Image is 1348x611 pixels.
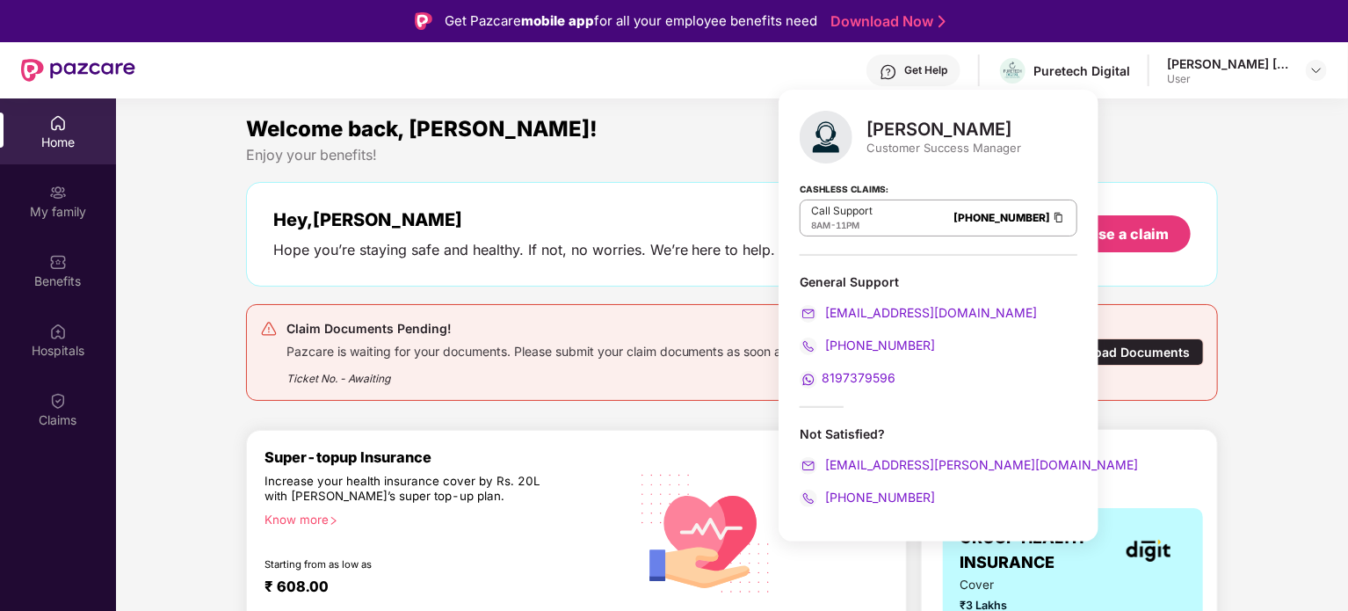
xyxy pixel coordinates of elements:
img: svg+xml;base64,PHN2ZyB3aWR0aD0iMjAiIGhlaWdodD0iMjAiIHZpZXdCb3g9IjAgMCAyMCAyMCIgZmlsbD0ibm9uZSIgeG... [49,184,67,201]
div: Pazcare is waiting for your documents. Please submit your claim documents as soon as possible. [286,339,843,360]
span: [PHONE_NUMBER] [822,490,935,505]
span: [EMAIL_ADDRESS][DOMAIN_NAME] [822,305,1037,320]
div: Hope you’re staying safe and healthy. If not, no worries. We’re here to help. [273,241,776,259]
strong: Cashless Claims: [800,178,888,198]
strong: mobile app [521,12,594,29]
div: Increase your health insurance cover by Rs. 20L with [PERSON_NAME]’s super top-up plan. [265,474,553,506]
div: Get Help [904,63,947,77]
img: svg+xml;base64,PHN2ZyB4bWxucz0iaHR0cDovL3d3dy53My5vcmcvMjAwMC9zdmciIHdpZHRoPSIyMCIgaGVpZ2h0PSIyMC... [800,305,817,323]
img: svg+xml;base64,PHN2ZyB4bWxucz0iaHR0cDovL3d3dy53My5vcmcvMjAwMC9zdmciIHdpZHRoPSIyMCIgaGVpZ2h0PSIyMC... [800,371,817,389]
span: Welcome back, [PERSON_NAME]! [246,116,598,142]
img: Puretech%20Logo%20Dark%20-Vertical.png [1000,58,1025,84]
div: Not Satisfied? [800,426,1077,507]
img: svg+xml;base64,PHN2ZyBpZD0iSGVscC0zMngzMiIgeG1sbnM9Imh0dHA6Ly93d3cudzMub3JnLzIwMDAvc3ZnIiB3aWR0aD... [880,63,897,81]
div: - [811,218,873,232]
div: [PERSON_NAME] [866,119,1021,140]
img: svg+xml;base64,PHN2ZyBpZD0iQ2xhaW0iIHhtbG5zPSJodHRwOi8vd3d3LnczLm9yZy8yMDAwL3N2ZyIgd2lkdGg9IjIwIi... [49,392,67,410]
img: svg+xml;base64,PHN2ZyBpZD0iSG9tZSIgeG1sbnM9Imh0dHA6Ly93d3cudzMub3JnLzIwMDAvc3ZnIiB3aWR0aD0iMjAiIG... [49,114,67,132]
img: svg+xml;base64,PHN2ZyBpZD0iRHJvcGRvd24tMzJ4MzIiIHhtbG5zPSJodHRwOi8vd3d3LnczLm9yZy8yMDAwL3N2ZyIgd2... [1309,63,1323,77]
div: Claim Documents Pending! [286,318,843,339]
div: General Support [800,273,1077,290]
span: right [329,516,338,526]
a: [PHONE_NUMBER] [800,338,935,353]
div: Starting from as low as [265,558,554,571]
a: [PHONE_NUMBER] [800,490,935,505]
img: svg+xml;base64,PHN2ZyBpZD0iSG9zcGl0YWxzIiB4bWxucz0iaHR0cDovL3d3dy53My5vcmcvMjAwMC9zdmciIHdpZHRoPS... [49,323,67,340]
img: Stroke [939,12,946,31]
div: Enjoy your benefits! [246,146,1219,164]
div: User [1167,72,1290,86]
img: svg+xml;base64,PHN2ZyB4bWxucz0iaHR0cDovL3d3dy53My5vcmcvMjAwMC9zdmciIHhtbG5zOnhsaW5rPSJodHRwOi8vd3... [800,111,852,164]
span: [PHONE_NUMBER] [822,338,935,353]
span: 11PM [836,220,859,230]
div: ₹ 608.00 [265,578,611,599]
span: [EMAIL_ADDRESS][PERSON_NAME][DOMAIN_NAME] [822,457,1138,472]
div: Get Pazcare for all your employee benefits need [445,11,817,32]
div: Not Satisfied? [800,426,1077,442]
span: Cover [960,576,1081,594]
a: [EMAIL_ADDRESS][DOMAIN_NAME] [800,305,1037,320]
div: General Support [800,273,1077,389]
img: New Pazcare Logo [21,59,135,82]
p: Call Support [811,204,873,218]
span: 8197379596 [822,370,895,385]
img: Logo [415,12,432,30]
img: svg+xml;base64,PHN2ZyB4bWxucz0iaHR0cDovL3d3dy53My5vcmcvMjAwMC9zdmciIHdpZHRoPSIyNCIgaGVpZ2h0PSIyNC... [260,320,278,338]
span: 8AM [811,220,830,230]
div: Hey, [PERSON_NAME] [273,209,776,230]
div: Puretech Digital [1033,62,1130,79]
div: Raise a claim [1076,224,1169,244]
img: Clipboard Icon [1052,210,1066,225]
a: Download Now [830,12,940,31]
div: Ticket No. - Awaiting [286,360,843,387]
span: GROUP HEALTH INSURANCE [960,526,1112,576]
a: [PHONE_NUMBER] [953,211,1050,224]
a: [EMAIL_ADDRESS][PERSON_NAME][DOMAIN_NAME] [800,457,1138,472]
div: Upload Documents [1060,338,1204,366]
div: Customer Success Manager [866,140,1021,156]
img: insurerLogo [1127,540,1170,562]
img: svg+xml;base64,PHN2ZyB4bWxucz0iaHR0cDovL3d3dy53My5vcmcvMjAwMC9zdmciIHdpZHRoPSIyMCIgaGVpZ2h0PSIyMC... [800,457,817,475]
div: Know more [265,513,618,525]
img: svg+xml;base64,PHN2ZyB4bWxucz0iaHR0cDovL3d3dy53My5vcmcvMjAwMC9zdmciIHdpZHRoPSIyMCIgaGVpZ2h0PSIyMC... [800,338,817,355]
div: Super-topup Insurance [265,448,628,466]
div: [PERSON_NAME] [PERSON_NAME] [1167,55,1290,72]
a: 8197379596 [800,370,895,385]
img: svg+xml;base64,PHN2ZyB4bWxucz0iaHR0cDovL3d3dy53My5vcmcvMjAwMC9zdmciIHdpZHRoPSIyMCIgaGVpZ2h0PSIyMC... [800,490,817,507]
img: svg+xml;base64,PHN2ZyBpZD0iQmVuZWZpdHMiIHhtbG5zPSJodHRwOi8vd3d3LnczLm9yZy8yMDAwL3N2ZyIgd2lkdGg9Ij... [49,253,67,271]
